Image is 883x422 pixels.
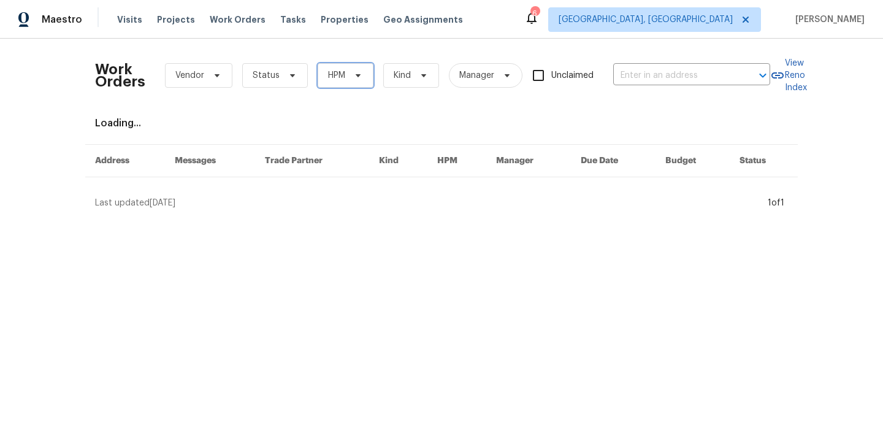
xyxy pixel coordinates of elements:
[369,145,427,177] th: Kind
[559,13,733,26] span: [GEOGRAPHIC_DATA], [GEOGRAPHIC_DATA]
[157,13,195,26] span: Projects
[571,145,656,177] th: Due Date
[459,69,494,82] span: Manager
[427,145,486,177] th: HPM
[328,69,345,82] span: HPM
[42,13,82,26] span: Maestro
[730,145,798,177] th: Status
[150,199,175,207] span: [DATE]
[117,13,142,26] span: Visits
[768,197,784,209] div: 1 of 1
[280,15,306,24] span: Tasks
[165,145,255,177] th: Messages
[486,145,571,177] th: Manager
[95,63,145,88] h2: Work Orders
[770,57,807,94] a: View Reno Index
[790,13,865,26] span: [PERSON_NAME]
[656,145,730,177] th: Budget
[754,67,771,84] button: Open
[95,117,788,129] div: Loading...
[95,197,764,209] div: Last updated
[85,145,165,177] th: Address
[321,13,369,26] span: Properties
[255,145,370,177] th: Trade Partner
[613,66,736,85] input: Enter in an address
[551,69,594,82] span: Unclaimed
[210,13,266,26] span: Work Orders
[394,69,411,82] span: Kind
[175,69,204,82] span: Vendor
[383,13,463,26] span: Geo Assignments
[530,7,539,20] div: 6
[253,69,280,82] span: Status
